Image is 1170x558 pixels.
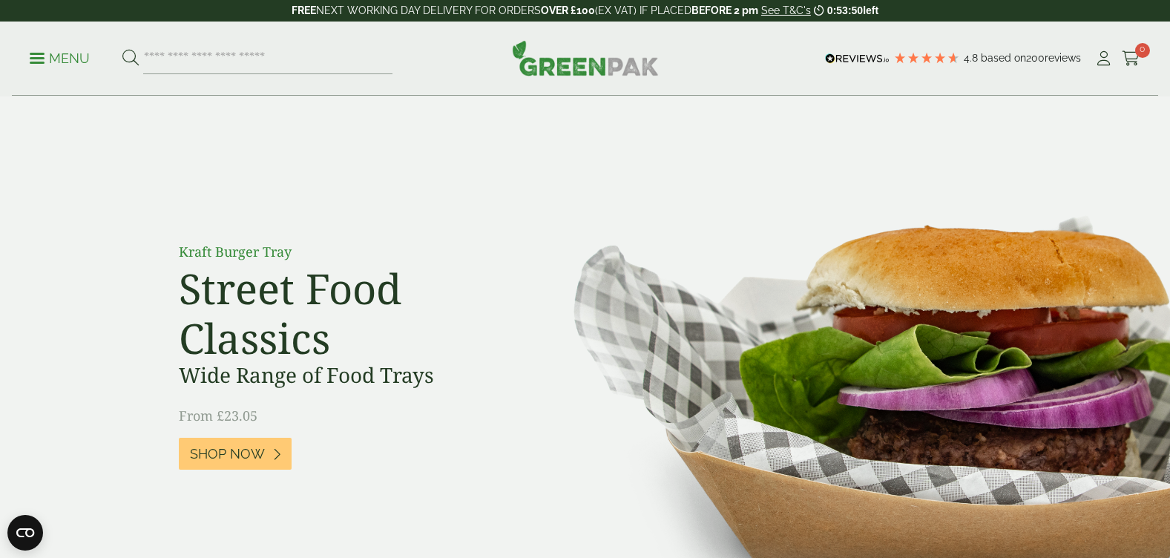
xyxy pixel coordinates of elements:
[691,4,758,16] strong: BEFORE 2 pm
[512,40,659,76] img: GreenPak Supplies
[292,4,316,16] strong: FREE
[179,407,257,424] span: From £23.05
[1135,43,1150,58] span: 0
[541,4,595,16] strong: OVER £100
[179,263,513,363] h2: Street Food Classics
[1122,51,1140,66] i: Cart
[827,4,863,16] span: 0:53:50
[761,4,811,16] a: See T&C's
[1026,52,1045,64] span: 200
[30,50,90,65] a: Menu
[179,363,513,388] h3: Wide Range of Food Trays
[981,52,1026,64] span: Based on
[964,52,981,64] span: 4.8
[1045,52,1081,64] span: reviews
[190,446,265,462] span: Shop Now
[863,4,878,16] span: left
[825,53,890,64] img: REVIEWS.io
[179,242,513,262] p: Kraft Burger Tray
[179,438,292,470] a: Shop Now
[30,50,90,68] p: Menu
[1122,47,1140,70] a: 0
[7,515,43,551] button: Open CMP widget
[1094,51,1113,66] i: My Account
[893,51,960,65] div: 4.79 Stars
